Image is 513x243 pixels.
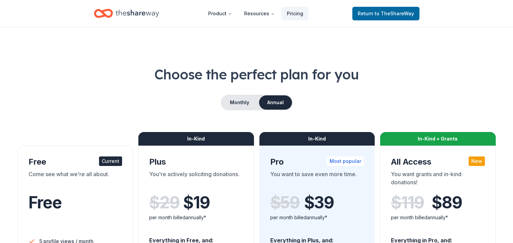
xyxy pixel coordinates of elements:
a: Home [94,5,159,21]
div: In-Kind + Grants [380,132,496,146]
div: per month billed annually* [149,213,243,222]
span: to TheShareWay [375,11,414,16]
div: You want grants and in-kind donations! [391,170,485,189]
button: Monthly [221,95,258,110]
button: Annual [259,95,292,110]
div: per month billed annually* [270,213,364,222]
div: Pro [270,156,364,167]
div: Free [28,156,122,167]
span: $ 39 [304,193,334,212]
button: Product [203,7,237,20]
div: All Access [391,156,485,167]
h1: Choose the perfect plan for you [16,65,497,84]
nav: Main [203,5,309,21]
div: In-Kind [259,132,375,146]
div: In-Kind [138,132,254,146]
div: Current [99,156,122,166]
span: Free [28,192,62,212]
span: $ 19 [183,193,210,212]
a: Pricing [281,7,309,20]
div: You're actively soliciting donations. [149,170,243,189]
div: Plus [149,156,243,167]
button: Resources [239,7,280,20]
div: Come see what we're all about. [28,170,122,189]
div: Most popular [327,156,364,166]
div: You want to save even more time. [270,170,364,189]
div: New [469,156,485,166]
span: $ 89 [432,193,462,212]
a: Returnto TheShareWay [352,7,419,20]
span: Return [358,10,414,18]
div: per month billed annually* [391,213,485,222]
